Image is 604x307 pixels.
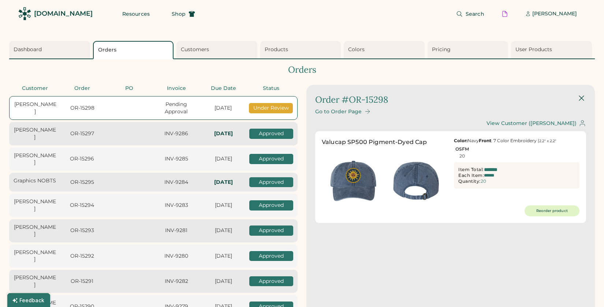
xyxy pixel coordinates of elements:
[61,179,104,186] div: OR-15295
[455,147,469,152] div: OSFM
[155,85,198,92] div: Invoice
[249,177,293,187] div: Approved
[515,46,590,53] div: User Products
[539,139,556,143] font: 2.2" x 2.2"
[315,94,388,106] div: Order #OR-15298
[481,179,486,184] div: 20
[202,85,245,92] div: Due Date
[14,126,56,141] div: [PERSON_NAME]
[525,205,579,216] button: Reorder product
[14,249,56,263] div: [PERSON_NAME]
[249,200,293,211] div: Approved
[155,179,198,186] div: INV-9284
[454,138,467,143] strong: Color:
[155,202,198,209] div: INV-9283
[202,105,245,112] div: [DATE]
[61,253,104,260] div: OR-15292
[202,179,245,186] div: In-Hands: Thu, Sep 11, 2025
[18,7,31,20] img: Rendered Logo - Screens
[14,198,56,212] div: [PERSON_NAME]
[569,274,601,306] iframe: Front Chat
[466,11,484,16] span: Search
[249,225,293,236] div: Approved
[155,155,198,163] div: INV-9285
[322,149,385,212] img: generate-image
[108,85,151,92] div: PO
[447,7,493,21] button: Search
[14,177,56,185] div: Graphics NOBTS
[458,178,481,184] div: Quantity:
[249,154,293,164] div: Approved
[202,253,245,260] div: [DATE]
[181,46,255,53] div: Customers
[61,227,104,234] div: OR-15293
[202,155,245,163] div: [DATE]
[249,85,293,92] div: Status
[249,251,293,261] div: Approved
[454,138,579,144] div: Navy : 7 Color Embroidery |
[14,85,56,92] div: Customer
[458,173,484,178] div: Each Item:
[486,120,577,126] div: View Customer ([PERSON_NAME])
[9,64,595,76] div: Orders
[14,274,56,288] div: [PERSON_NAME]
[532,10,577,18] div: [PERSON_NAME]
[322,138,427,147] div: Valucap SP500 Pigment-Dyed Cap
[249,103,293,113] div: Under Review
[113,7,159,21] button: Resources
[348,46,422,53] div: Colors
[14,224,56,238] div: [PERSON_NAME]
[155,130,198,137] div: INV-9286
[249,129,293,139] div: Approved
[202,227,245,234] div: [DATE]
[265,46,339,53] div: Products
[459,153,465,159] div: 20
[61,278,104,285] div: OR-15291
[61,105,103,112] div: OR-15298
[163,7,204,21] button: Shop
[155,101,197,115] div: Pending Approval
[61,155,104,163] div: OR-15296
[155,253,198,260] div: INV-9280
[98,46,171,54] div: Orders
[249,276,293,287] div: Approved
[385,149,448,212] img: generate-image
[14,101,56,115] div: [PERSON_NAME]
[61,202,104,209] div: OR-15294
[172,11,186,16] span: Shop
[202,278,245,285] div: [DATE]
[315,109,362,115] div: Go to Order Page
[432,46,506,53] div: Pricing
[61,85,104,92] div: Order
[202,130,245,137] div: In-Hands: Sun, Sep 7, 2025
[458,167,484,173] div: Item Total:
[14,152,56,166] div: [PERSON_NAME]
[202,202,245,209] div: [DATE]
[155,278,198,285] div: INV-9282
[34,9,93,18] div: [DOMAIN_NAME]
[14,46,88,53] div: Dashboard
[479,138,491,143] strong: Front
[155,227,198,234] div: INV-9281
[61,130,104,137] div: OR-15297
